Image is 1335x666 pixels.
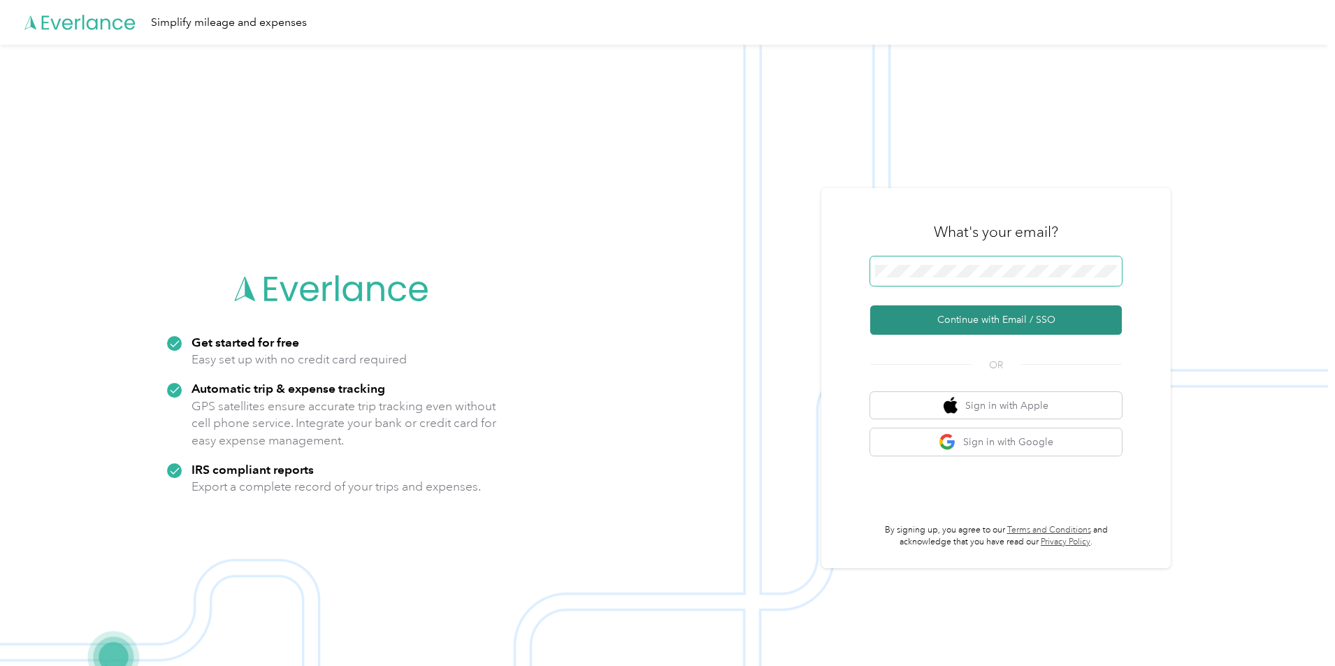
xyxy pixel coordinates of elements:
[192,351,407,368] p: Easy set up with no credit card required
[870,392,1122,419] button: apple logoSign in with Apple
[192,335,299,349] strong: Get started for free
[870,428,1122,456] button: google logoSign in with Google
[972,358,1020,372] span: OR
[934,222,1058,242] h3: What's your email?
[151,14,307,31] div: Simplify mileage and expenses
[1041,537,1090,547] a: Privacy Policy
[870,305,1122,335] button: Continue with Email / SSO
[939,433,956,451] img: google logo
[192,398,497,449] p: GPS satellites ensure accurate trip tracking even without cell phone service. Integrate your bank...
[944,397,958,414] img: apple logo
[1007,525,1091,535] a: Terms and Conditions
[192,381,385,396] strong: Automatic trip & expense tracking
[192,478,481,495] p: Export a complete record of your trips and expenses.
[870,524,1122,549] p: By signing up, you agree to our and acknowledge that you have read our .
[192,462,314,477] strong: IRS compliant reports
